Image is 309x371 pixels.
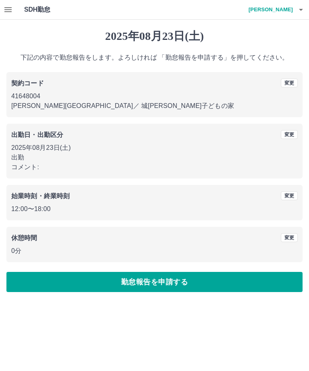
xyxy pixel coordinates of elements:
[11,91,298,101] p: 41648004
[281,130,298,139] button: 変更
[281,191,298,200] button: 変更
[11,131,63,138] b: 出勤日・出勤区分
[281,79,298,87] button: 変更
[281,233,298,242] button: 変更
[6,53,303,62] p: 下記の内容で勤怠報告をします。よろしければ 「勤怠報告を申請する」を押してください。
[11,153,298,162] p: 出勤
[11,162,298,172] p: コメント:
[11,204,298,214] p: 12:00 〜 18:00
[11,246,298,256] p: 0分
[11,234,37,241] b: 休憩時間
[11,143,298,153] p: 2025年08月23日(土)
[6,29,303,43] h1: 2025年08月23日(土)
[11,101,298,111] p: [PERSON_NAME][GEOGRAPHIC_DATA] ／ 城[PERSON_NAME]子どもの家
[11,80,44,87] b: 契約コード
[11,193,70,199] b: 始業時刻・終業時刻
[6,272,303,292] button: 勤怠報告を申請する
